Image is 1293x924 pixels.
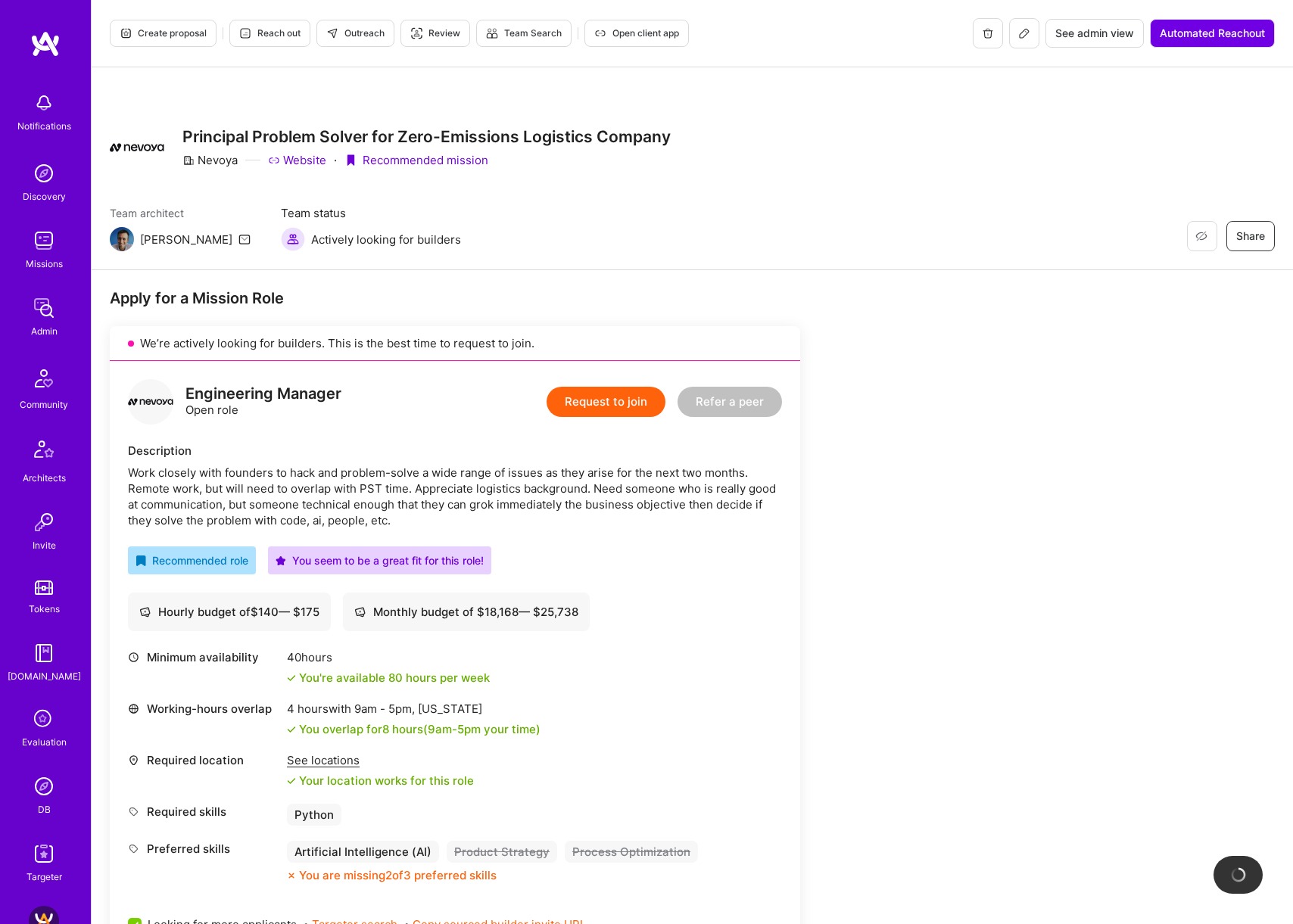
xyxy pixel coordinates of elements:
div: Process Optimization [565,841,698,863]
span: Outreach [326,26,385,40]
i: icon RecommendedBadge [136,555,146,566]
div: 4 hours with [US_STATE] [287,701,541,717]
button: Outreach [316,20,394,47]
div: Recommended mission [344,152,488,168]
span: Share [1236,229,1265,244]
button: See admin view [1045,19,1144,48]
div: 40 hours [287,649,490,665]
div: You seem to be a great fit for this role! [276,552,484,568]
button: Automated Reachout [1150,19,1275,48]
div: We’re actively looking for builders. This is the best time to request to join. [110,326,800,361]
span: See admin view [1055,26,1134,41]
img: logo [30,30,61,58]
i: icon Check [287,674,296,683]
div: Your location works for this role [287,773,474,789]
div: Required location [128,752,279,768]
div: Working-hours overlap [128,701,279,717]
img: Actively looking for builders [281,227,305,251]
a: Website [268,152,326,168]
div: Open role [185,386,341,418]
div: Product Strategy [447,841,557,863]
div: [DOMAIN_NAME] [8,668,81,684]
div: Minimum availability [128,649,279,665]
i: icon SelectionTeam [30,705,58,734]
button: Open client app [584,20,689,47]
i: icon CloseOrange [287,871,296,880]
button: Request to join [547,387,665,417]
img: guide book [29,638,59,668]
img: Community [26,360,62,397]
i: icon EyeClosed [1195,230,1207,242]
i: icon Check [287,725,296,734]
div: Work closely with founders to hack and problem-solve a wide range of issues as they arise for the... [128,465,782,528]
span: 9am - 5pm , [351,702,418,716]
i: icon PurpleStar [276,555,286,566]
i: icon PurpleRibbon [344,154,357,166]
button: Refer a peer [678,387,782,417]
span: Team status [281,205,461,221]
button: Team Search [476,20,572,47]
img: Admin Search [29,771,59,801]
div: · [334,152,337,168]
div: Engineering Manager [185,386,341,402]
div: You're available 80 hours per week [287,670,490,686]
div: Discovery [23,188,66,204]
div: You are missing 2 of 3 preferred skills [299,867,497,883]
img: tokens [35,580,53,595]
button: Review [400,20,470,47]
div: Targeter [26,869,62,885]
div: Hourly budget of $ 140 — $ 175 [139,604,319,620]
i: icon Cash [139,606,151,618]
div: Invite [33,537,56,553]
i: icon Check [287,776,296,786]
div: Description [128,443,782,459]
button: Share [1226,221,1275,251]
div: Missions [26,256,63,272]
i: icon Clock [128,652,139,663]
span: Team architect [110,205,251,221]
div: You overlap for 8 hours ( your time) [299,721,541,737]
div: Architects [23,470,66,486]
div: Notifications [17,118,71,134]
button: Reach out [229,20,310,47]
img: Team Architect [110,227,134,251]
i: icon Tag [128,806,139,817]
i: icon World [128,703,139,714]
div: Community [20,397,68,412]
span: Actively looking for builders [311,232,461,247]
i: icon Mail [238,233,251,245]
span: Team Search [486,26,562,40]
span: Automated Reachout [1160,26,1265,41]
span: Reach out [239,26,301,40]
span: 9am - 5pm [428,722,481,736]
div: Recommended role [136,552,248,568]
div: Apply for a Mission Role [110,288,800,308]
i: icon Location [128,754,139,766]
div: Required skills [128,804,279,820]
div: Tokens [29,601,60,617]
span: Open client app [594,26,679,40]
div: See locations [287,752,474,768]
div: Evaluation [22,734,67,750]
img: Invite [29,507,59,537]
div: Admin [31,323,58,339]
img: admin teamwork [29,293,59,323]
div: DB [38,801,51,817]
i: icon Targeter [410,27,422,39]
i: icon CompanyGray [182,154,195,166]
div: Python [287,804,341,826]
span: Create proposal [120,26,207,40]
img: loading [1228,865,1248,885]
img: teamwork [29,226,59,256]
div: Artificial Intelligence (AI) [287,841,439,863]
div: [PERSON_NAME] [140,232,232,247]
div: Monthly budget of $ 18,168 — $ 25,738 [354,604,578,620]
h3: Principal Problem Solver for Zero-Emissions Logistics Company [182,127,671,146]
div: Preferred skills [128,841,279,857]
i: icon Cash [354,606,366,618]
img: bell [29,88,59,118]
i: icon Proposal [120,27,132,39]
img: Architects [26,434,62,470]
i: icon Tag [128,843,139,854]
img: logo [128,379,173,425]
